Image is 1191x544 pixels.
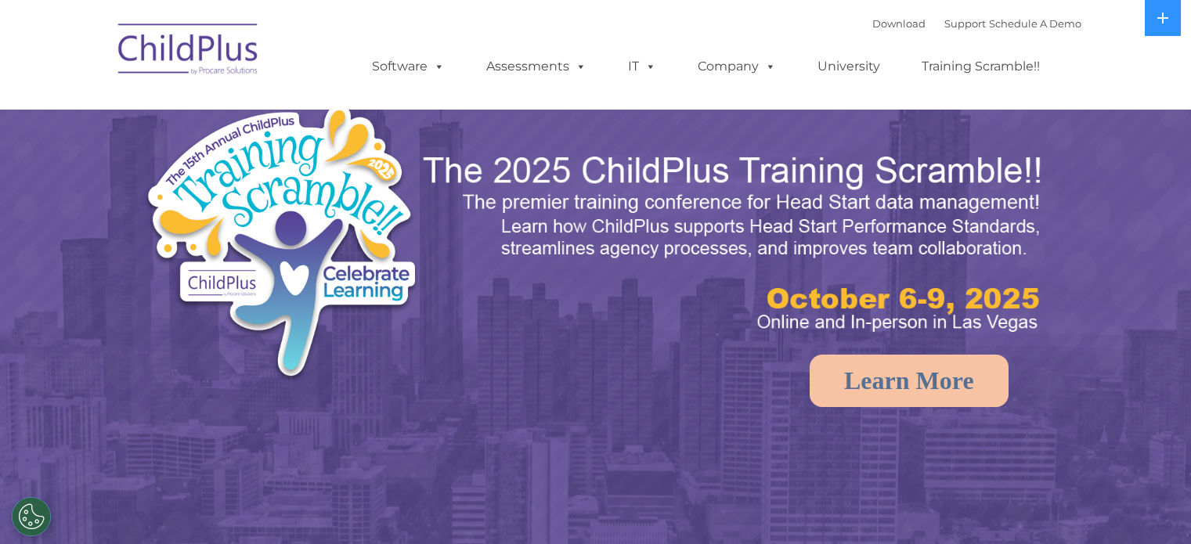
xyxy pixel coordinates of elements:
[944,17,986,30] a: Support
[682,51,792,82] a: Company
[906,51,1056,82] a: Training Scramble!!
[872,17,1081,30] font: |
[110,13,267,91] img: ChildPlus by Procare Solutions
[872,17,926,30] a: Download
[356,51,460,82] a: Software
[471,51,602,82] a: Assessments
[612,51,672,82] a: IT
[802,51,896,82] a: University
[989,17,1081,30] a: Schedule A Demo
[810,355,1009,407] a: Learn More
[12,497,51,536] button: Cookies Settings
